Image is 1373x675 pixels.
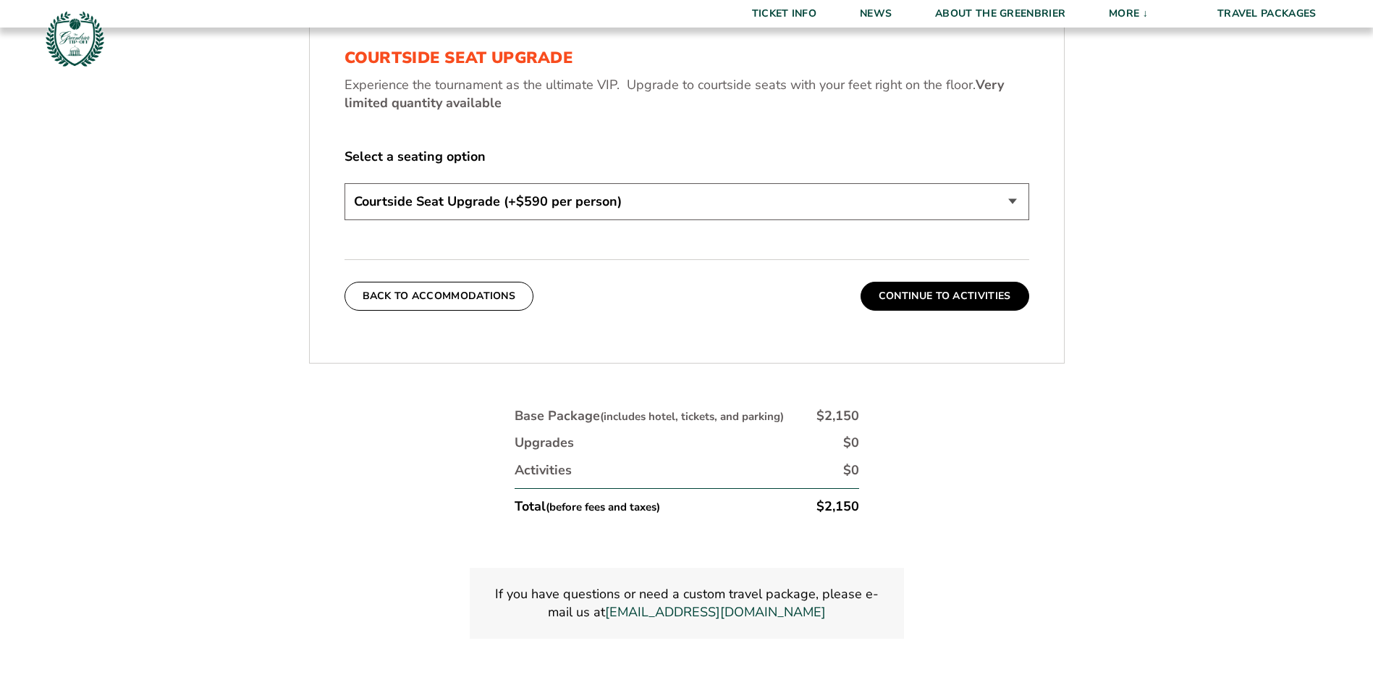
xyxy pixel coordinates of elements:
[345,76,1029,112] p: Experience the tournament as the ultimate VIP. Upgrade to courtside seats with your feet right on...
[515,498,660,516] div: Total
[861,282,1029,311] button: Continue To Activities
[515,434,574,452] div: Upgrades
[487,585,887,621] p: If you have questions or need a custom travel package, please e-mail us at
[515,461,572,479] div: Activities
[345,49,1029,67] h3: Courtside Seat Upgrade
[43,7,106,70] img: Greenbrier Tip-Off
[816,498,859,516] div: $2,150
[515,407,784,425] div: Base Package
[843,461,859,479] div: $0
[345,148,1029,166] label: Select a seating option
[345,76,1004,112] strong: Very limited quantity available
[345,282,534,311] button: Back To Accommodations
[843,434,859,452] div: $0
[546,500,660,514] small: (before fees and taxes)
[816,407,859,425] div: $2,150
[605,603,826,621] a: Link greenbriertipoff@intersport.global
[600,409,784,424] small: (includes hotel, tickets, and parking)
